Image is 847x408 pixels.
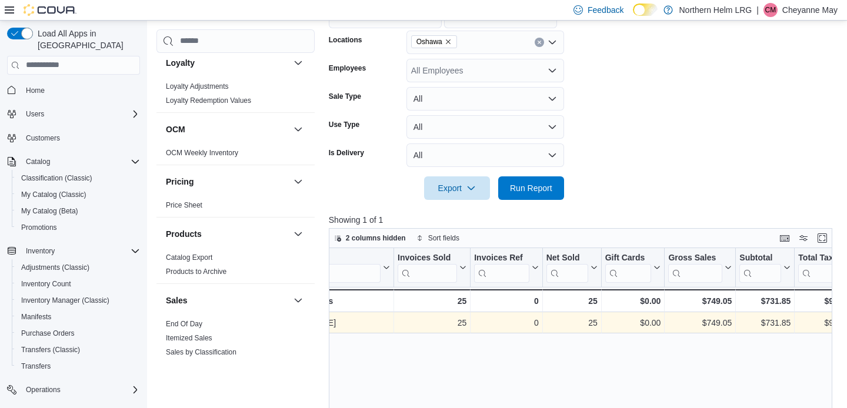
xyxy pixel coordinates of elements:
[156,146,315,165] div: OCM
[763,3,778,17] div: Cheyanne May
[546,252,588,263] div: Net Sold
[605,252,651,263] div: Gift Cards
[12,259,145,276] button: Adjustments (Classic)
[605,252,661,282] button: Gift Cards
[16,188,140,202] span: My Catalog (Classic)
[21,173,92,183] span: Classification (Classic)
[16,260,140,275] span: Adjustments (Classic)
[16,343,140,357] span: Transfers (Classic)
[16,188,91,202] a: My Catalog (Classic)
[2,106,145,122] button: Users
[21,107,49,121] button: Users
[406,87,564,111] button: All
[26,246,55,256] span: Inventory
[329,120,359,129] label: Use Type
[668,252,722,263] div: Gross Sales
[291,175,305,189] button: Pricing
[16,204,140,218] span: My Catalog (Beta)
[668,294,732,308] div: $749.05
[16,310,140,324] span: Manifests
[510,182,552,194] span: Run Report
[166,57,289,69] button: Loyalty
[24,4,76,16] img: Cova
[431,176,483,200] span: Export
[2,382,145,398] button: Operations
[166,176,194,188] h3: Pricing
[605,294,661,308] div: $0.00
[16,293,140,307] span: Inventory Manager (Classic)
[166,320,202,328] a: End Of Day
[166,82,229,91] a: Loyalty Adjustments
[21,206,78,216] span: My Catalog (Beta)
[633,4,658,16] input: Dark Mode
[21,83,49,98] a: Home
[26,86,45,95] span: Home
[498,176,564,200] button: Run Report
[12,309,145,325] button: Manifests
[166,176,289,188] button: Pricing
[548,38,557,47] button: Open list of options
[21,155,55,169] button: Catalog
[21,190,86,199] span: My Catalog (Classic)
[546,294,597,308] div: 25
[2,153,145,170] button: Catalog
[291,227,305,241] button: Products
[166,228,289,240] button: Products
[782,3,838,17] p: Cheyanne May
[291,293,305,307] button: Sales
[21,263,89,272] span: Adjustments (Classic)
[310,316,390,330] div: [DATE]
[406,143,564,167] button: All
[166,228,202,240] h3: Products
[166,123,185,135] h3: OCM
[21,383,65,397] button: Operations
[21,312,51,322] span: Manifests
[21,244,140,258] span: Inventory
[21,131,140,145] span: Customers
[16,326,140,340] span: Purchase Orders
[21,83,140,98] span: Home
[21,296,109,305] span: Inventory Manager (Classic)
[329,35,362,45] label: Locations
[12,358,145,374] button: Transfers
[546,252,588,282] div: Net Sold
[12,325,145,342] button: Purchase Orders
[398,252,466,282] button: Invoices Sold
[12,203,145,219] button: My Catalog (Beta)
[21,279,71,289] span: Inventory Count
[26,109,44,119] span: Users
[2,82,145,99] button: Home
[26,157,50,166] span: Catalog
[12,219,145,236] button: Promotions
[21,345,80,355] span: Transfers (Classic)
[739,294,791,308] div: $731.85
[474,252,529,282] div: Invoices Ref
[26,385,61,394] span: Operations
[21,383,140,397] span: Operations
[329,231,411,245] button: 2 columns hidden
[16,326,79,340] a: Purchase Orders
[428,233,459,243] span: Sort fields
[21,155,140,169] span: Catalog
[16,277,76,291] a: Inventory Count
[605,316,661,330] div: $0.00
[16,359,140,373] span: Transfers
[398,316,466,330] div: 25
[16,293,114,307] a: Inventory Manager (Classic)
[329,214,838,226] p: Showing 1 of 1
[166,253,212,262] a: Catalog Export
[668,252,732,282] button: Gross Sales
[739,252,791,282] button: Subtotal
[2,129,145,146] button: Customers
[756,3,759,17] p: |
[21,244,59,258] button: Inventory
[329,148,364,158] label: Is Delivery
[679,3,752,17] p: Northern Helm LRG
[16,277,140,291] span: Inventory Count
[166,267,226,276] a: Products to Archive
[156,250,315,283] div: Products
[12,186,145,203] button: My Catalog (Classic)
[798,252,840,282] div: Total Tax
[412,231,464,245] button: Sort fields
[445,38,452,45] button: Remove Oshawa from selection in this group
